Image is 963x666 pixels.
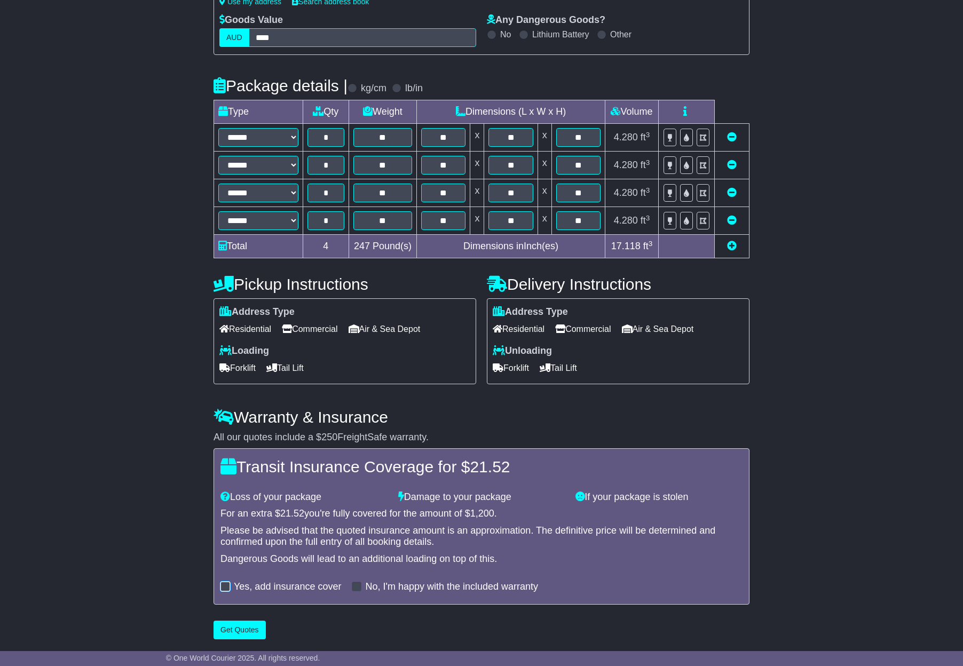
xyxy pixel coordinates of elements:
span: ft [641,160,650,170]
span: ft [641,187,650,198]
td: Type [214,100,303,124]
span: 4.280 [614,215,638,226]
span: 4.280 [614,132,638,142]
span: ft [641,215,650,226]
div: All our quotes include a $ FreightSafe warranty. [214,432,749,443]
div: Loss of your package [215,491,393,503]
div: For an extra $ you're fully covered for the amount of $ . [220,508,743,520]
span: Commercial [282,321,337,337]
div: Please be advised that the quoted insurance amount is an approximation. The definitive price will... [220,525,743,548]
span: Air & Sea Depot [349,321,421,337]
sup: 3 [646,158,650,166]
td: Dimensions (L x W x H) [417,100,605,124]
h4: Delivery Instructions [487,275,749,293]
div: Damage to your package [393,491,571,503]
sup: 3 [646,131,650,139]
td: 4 [303,235,349,258]
label: Address Type [493,306,568,318]
label: Address Type [219,306,295,318]
h4: Package details | [214,77,348,94]
span: Air & Sea Depot [622,321,694,337]
span: 4.280 [614,160,638,170]
div: Dangerous Goods will lead to an additional loading on top of this. [220,553,743,565]
a: Add new item [727,241,737,251]
td: x [538,124,551,152]
label: No, I'm happy with the included warranty [365,581,538,593]
span: Residential [219,321,271,337]
span: © One World Courier 2025. All rights reserved. [166,654,320,662]
td: x [470,152,484,179]
span: Commercial [555,321,611,337]
td: Dimensions in Inch(es) [417,235,605,258]
label: Other [610,29,632,39]
label: Loading [219,345,269,357]
sup: 3 [646,186,650,194]
span: 1,200 [470,508,494,519]
label: Unloading [493,345,552,357]
span: 17.118 [611,241,641,251]
a: Remove this item [727,187,737,198]
td: x [538,152,551,179]
label: AUD [219,28,249,47]
label: Goods Value [219,14,283,26]
span: 247 [354,241,370,251]
span: Residential [493,321,544,337]
sup: 3 [649,240,653,248]
label: Yes, add insurance cover [234,581,341,593]
td: x [470,179,484,207]
td: Volume [605,100,658,124]
span: Forklift [219,360,256,376]
label: Any Dangerous Goods? [487,14,605,26]
span: Tail Lift [540,360,577,376]
span: ft [641,132,650,142]
td: x [538,207,551,235]
label: lb/in [405,83,423,94]
h4: Warranty & Insurance [214,408,749,426]
td: Qty [303,100,349,124]
td: Total [214,235,303,258]
button: Get Quotes [214,621,266,639]
td: Weight [349,100,416,124]
span: Tail Lift [266,360,304,376]
td: x [470,207,484,235]
span: ft [643,241,653,251]
span: 21.52 [280,508,304,519]
span: 250 [321,432,337,442]
a: Remove this item [727,215,737,226]
h4: Transit Insurance Coverage for $ [220,458,743,475]
a: Remove this item [727,160,737,170]
span: Forklift [493,360,529,376]
label: No [500,29,511,39]
sup: 3 [646,214,650,222]
td: x [538,179,551,207]
div: If your package is stolen [570,491,748,503]
td: x [470,124,484,152]
span: 21.52 [470,458,510,475]
label: Lithium Battery [532,29,589,39]
td: Pound(s) [349,235,416,258]
span: 4.280 [614,187,638,198]
a: Remove this item [727,132,737,142]
label: kg/cm [361,83,386,94]
h4: Pickup Instructions [214,275,476,293]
